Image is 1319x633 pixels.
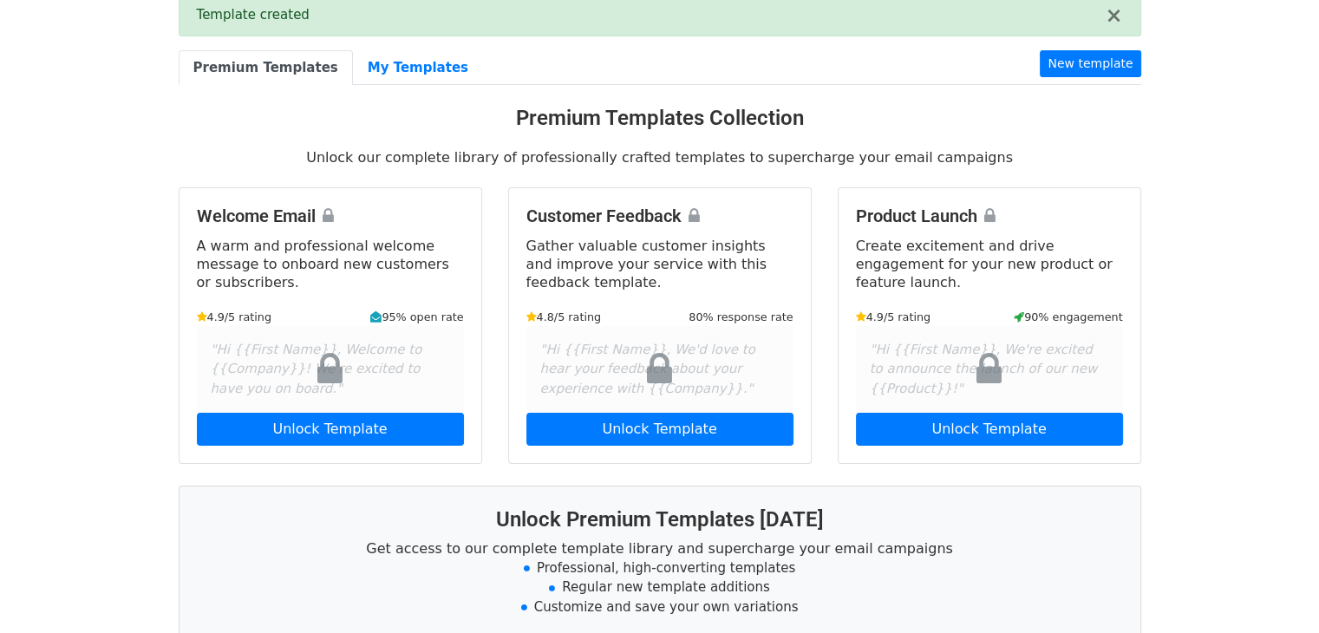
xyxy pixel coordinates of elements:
h3: Unlock Premium Templates [DATE] [200,507,1120,532]
div: "Hi {{First Name}}, Welcome to {{Company}}! We're excited to have you on board." [197,326,464,413]
small: 95% open rate [370,309,463,325]
small: 80% response rate [689,309,793,325]
p: Gather valuable customer insights and improve your service with this feedback template. [526,237,793,291]
p: Create excitement and drive engagement for your new product or feature launch. [856,237,1123,291]
a: Unlock Template [197,413,464,446]
small: 4.9/5 rating [197,309,272,325]
h4: Customer Feedback [526,206,793,226]
a: Unlock Template [856,413,1123,446]
p: Unlock our complete library of professionally crafted templates to supercharge your email campaigns [179,148,1141,166]
a: Premium Templates [179,50,353,86]
div: "Hi {{First Name}}, We'd love to hear your feedback about your experience with {{Company}}." [526,326,793,413]
p: Get access to our complete template library and supercharge your email campaigns [200,539,1120,558]
div: Template created [197,5,1106,25]
button: × [1105,5,1122,26]
small: 4.9/5 rating [856,309,931,325]
h4: Welcome Email [197,206,464,226]
a: My Templates [353,50,483,86]
li: Customize and save your own variations [200,597,1120,617]
h4: Product Launch [856,206,1123,226]
small: 4.8/5 rating [526,309,602,325]
h3: Premium Templates Collection [179,106,1141,131]
a: Unlock Template [526,413,793,446]
p: A warm and professional welcome message to onboard new customers or subscribers. [197,237,464,291]
small: 90% engagement [1014,309,1123,325]
div: "Hi {{First Name}}, We're excited to announce the launch of our new {{Product}}!" [856,326,1123,413]
a: New template [1040,50,1140,77]
li: Professional, high-converting templates [200,558,1120,578]
iframe: Chat Widget [1232,550,1319,633]
li: Regular new template additions [200,578,1120,597]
